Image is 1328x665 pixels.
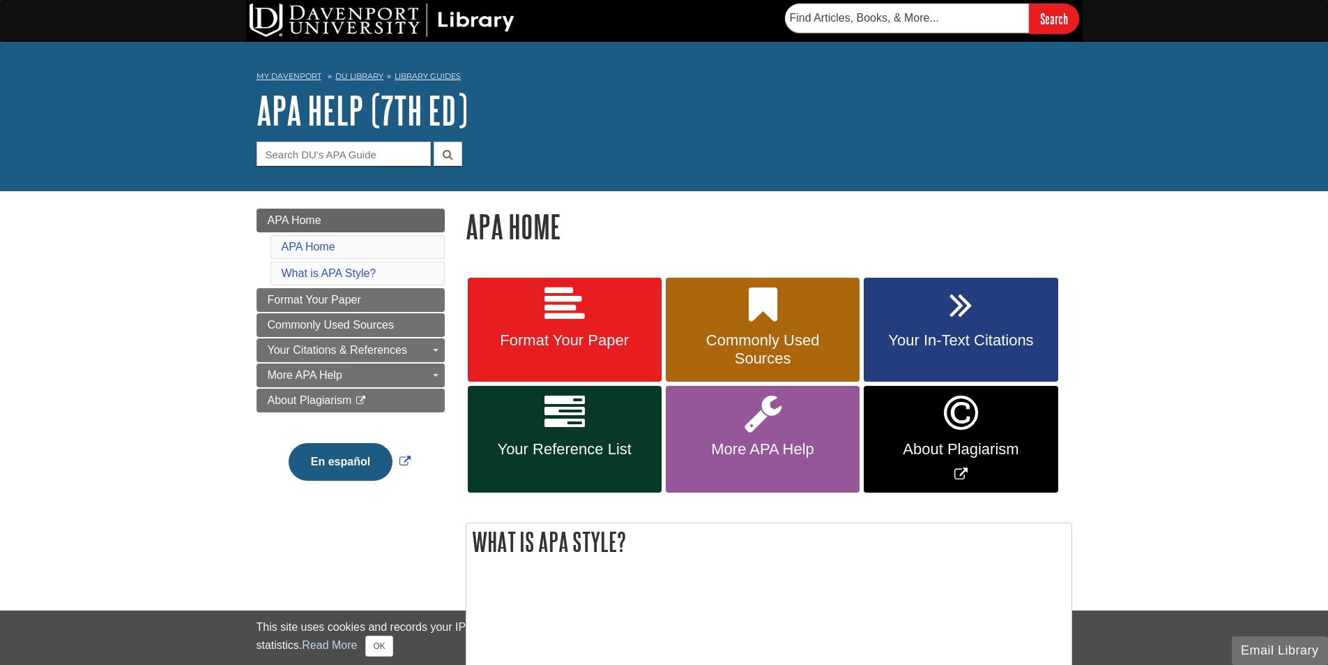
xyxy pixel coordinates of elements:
[874,440,1047,458] span: About Plagiarism
[864,386,1058,493] a: Link opens in new window
[257,70,321,82] a: My Davenport
[250,3,514,37] img: DU Library
[268,369,342,381] span: More APA Help
[874,331,1047,350] span: Your In-Text Citations
[335,71,383,81] a: DU Library
[666,386,860,493] a: More APA Help
[466,209,1072,244] h1: APA Home
[268,394,352,406] span: About Plagiarism
[468,278,662,382] a: Format Your Paper
[785,3,1079,33] form: Searches DU Library's articles, books, and more
[268,294,361,306] span: Format Your Paper
[257,209,445,232] a: APA Home
[257,67,1072,89] nav: breadcrumb
[1232,636,1328,665] button: Email Library
[257,313,445,337] a: Commonly Used Sources
[285,456,414,468] a: Link opens in new window
[282,267,376,279] a: What is APA Style?
[257,364,445,387] a: More APA Help
[268,214,321,226] span: APA Home
[289,443,392,481] button: En español
[257,288,445,312] a: Format Your Paper
[257,142,431,166] input: Search DU's APA Guide
[395,71,461,81] a: Library Guides
[257,389,445,412] a: About Plagiarism
[268,319,394,331] span: Commonly Used Sources
[1029,3,1079,33] input: Search
[676,440,849,458] span: More APA Help
[478,440,651,458] span: Your Reference List
[466,523,1071,560] h2: What is APA Style?
[257,619,1072,657] div: This site uses cookies and records your IP address for usage statistics. Additionally, we use Goo...
[478,331,651,350] span: Format Your Paper
[355,396,367,405] i: This link opens in a new window
[268,344,407,356] span: Your Citations & References
[365,636,392,657] button: Close
[257,338,445,362] a: Your Citations & References
[302,639,357,651] a: Read More
[864,278,1058,382] a: Your In-Text Citations
[257,209,445,505] div: Guide Page Menu
[282,241,335,253] a: APA Home
[666,278,860,382] a: Commonly Used Sources
[785,3,1029,33] input: Find Articles, Books, & More...
[257,89,468,132] a: APA Help (7th Ed)
[676,331,849,368] span: Commonly Used Sources
[468,386,662,493] a: Your Reference List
